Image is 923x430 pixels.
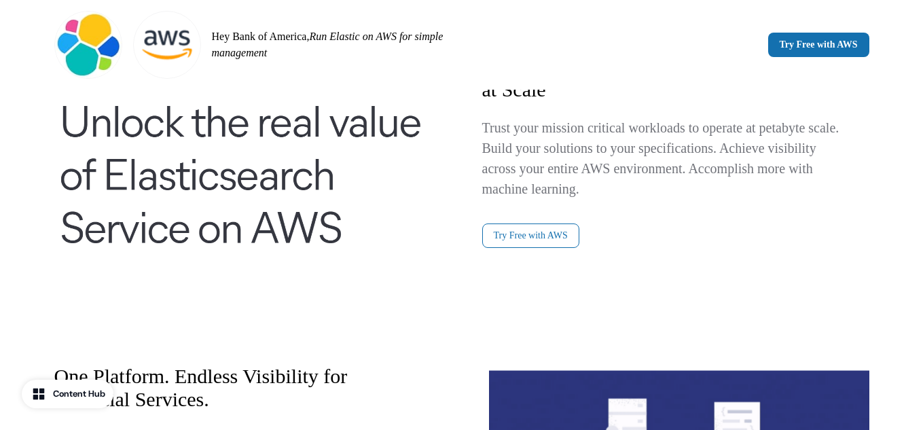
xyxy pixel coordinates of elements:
[212,31,444,58] em: Run Elastic on AWS for simple management
[482,223,579,248] a: Try Free with AWS
[53,387,105,401] div: Content Hub
[54,365,410,411] h2: One Platform. Endless Visibility for Financial Services.
[212,29,456,61] p: Hey Bank of America,
[482,120,839,196] span: Trust your mission critical workloads to operate at petabyte scale. Build your solutions to your ...
[768,33,869,57] a: Try Free with AWS
[22,380,113,408] button: Content Hub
